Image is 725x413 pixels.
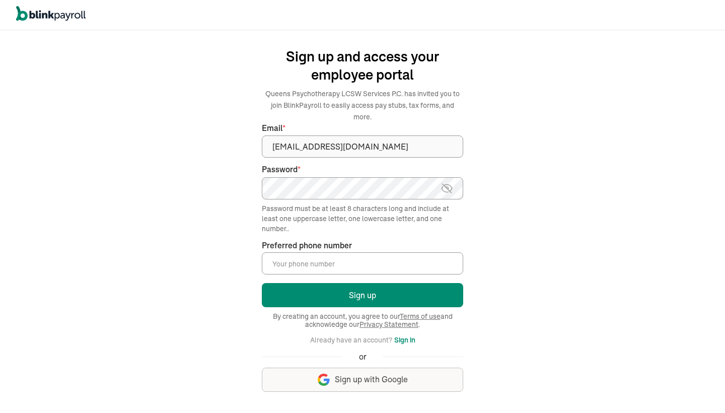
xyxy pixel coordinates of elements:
span: Sign up with Google [335,374,408,385]
a: Privacy Statement [359,320,418,329]
span: By creating an account, you agree to our and acknowledge our . [262,312,463,328]
button: Sign up with Google [262,368,463,392]
label: Password [262,164,463,175]
input: Your phone number [262,252,463,274]
label: Preferred phone number [262,240,352,251]
span: or [359,351,367,363]
button: Sign up [262,283,463,307]
img: eye [441,182,453,194]
img: google [318,374,330,386]
input: Your email address [262,135,463,158]
button: Sign in [394,334,415,346]
img: logo [16,6,86,21]
h1: Sign up and access your employee portal [262,47,463,84]
label: Email [262,122,463,134]
span: Already have an account? [310,335,392,345]
div: Password must be at least 8 characters long and include at least one uppercase letter, one lowerc... [262,203,463,234]
a: Terms of use [400,312,441,321]
span: Queens Psychotherapy LCSW Services P.C. has invited you to join BlinkPayroll to easily access pay... [265,89,460,121]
